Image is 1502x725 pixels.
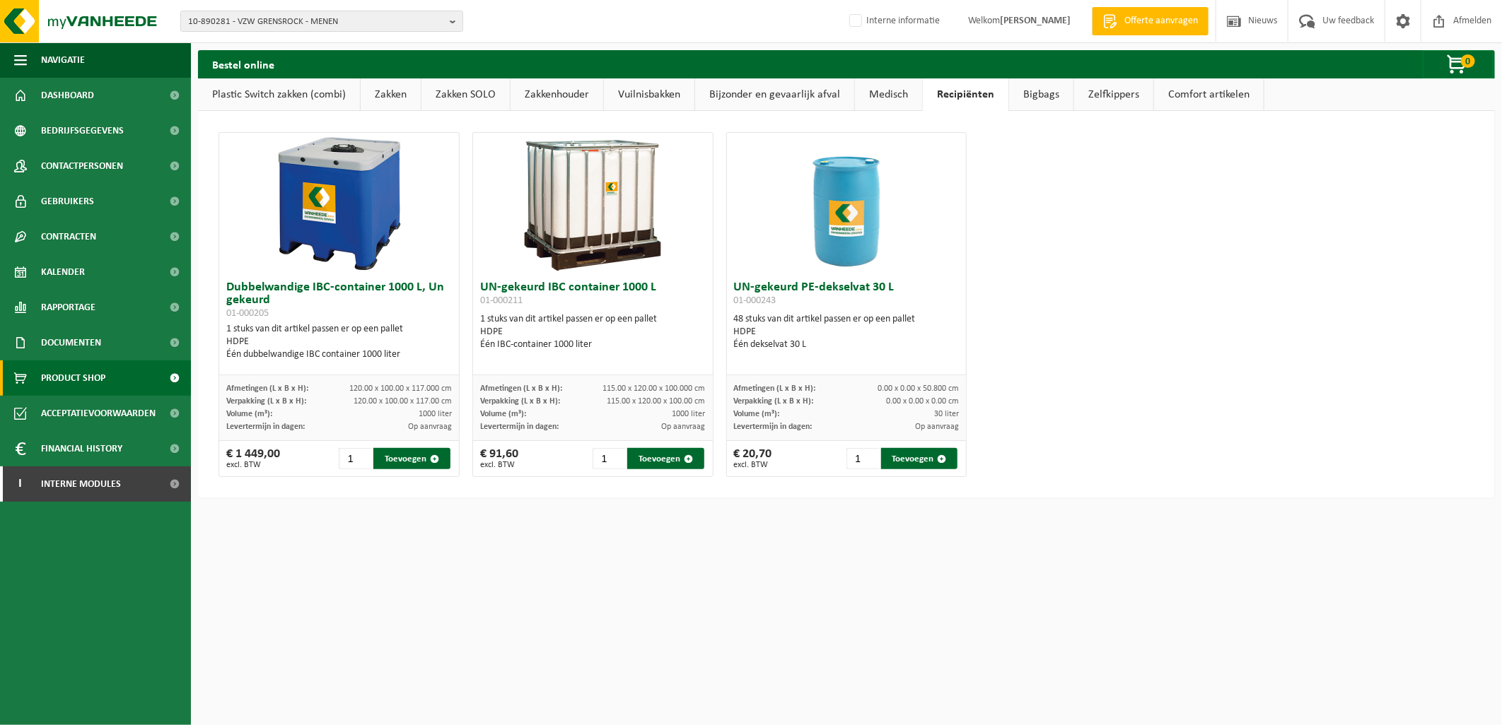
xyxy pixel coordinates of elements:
[776,133,917,274] img: 01-000243
[734,295,776,306] span: 01-000243
[734,397,814,406] span: Verpakking (L x B x H):
[41,360,105,396] span: Product Shop
[226,461,280,469] span: excl. BTW
[373,448,450,469] button: Toevoegen
[226,384,308,393] span: Afmetingen (L x B x H):
[1154,78,1264,111] a: Comfort artikelen
[1000,16,1071,26] strong: [PERSON_NAME]
[1121,14,1201,28] span: Offerte aanvragen
[1092,7,1209,35] a: Offerte aanvragen
[419,410,452,418] span: 1000 liter
[41,290,95,325] span: Rapportage
[480,410,526,418] span: Volume (m³):
[846,11,940,32] label: Interne informatie
[41,431,122,466] span: Financial History
[361,78,421,111] a: Zakken
[226,448,280,469] div: € 1 449,00
[886,397,959,406] span: 0.00 x 0.00 x 0.00 cm
[603,384,706,393] span: 115.00 x 120.00 x 100.000 cm
[421,78,510,111] a: Zakken SOLO
[734,384,816,393] span: Afmetingen (L x B x H):
[1009,78,1073,111] a: Bigbags
[855,78,922,111] a: Medisch
[198,78,360,111] a: Plastic Switch zakken (combi)
[180,11,463,32] button: 10-890281 - VZW GRENSROCK - MENEN
[480,384,562,393] span: Afmetingen (L x B x H):
[607,397,706,406] span: 115.00 x 120.00 x 100.00 cm
[604,78,694,111] a: Vuilnisbakken
[480,326,706,338] div: HDPE
[198,50,289,78] h2: Bestel online
[662,423,706,431] span: Op aanvraag
[511,78,603,111] a: Zakkenhouder
[41,42,85,78] span: Navigatie
[846,448,880,469] input: 1
[226,281,452,319] h3: Dubbelwandige IBC-container 1000 L, Un gekeurd
[695,78,854,111] a: Bijzonder en gevaarlijk afval
[14,466,27,502] span: I
[734,448,772,469] div: € 20,70
[734,338,960,351] div: Één dekselvat 30 L
[41,396,156,431] span: Acceptatievoorwaarden
[480,461,518,469] span: excl. BTW
[41,184,94,219] span: Gebruikers
[915,423,959,431] span: Op aanvraag
[1423,50,1494,78] button: 0
[226,323,452,361] div: 1 stuks van dit artikel passen er op een pallet
[480,448,518,469] div: € 91,60
[41,466,121,502] span: Interne modules
[41,219,96,254] span: Contracten
[41,113,124,148] span: Bedrijfsgegevens
[480,295,523,306] span: 01-000211
[522,133,663,274] img: 01-000211
[480,338,706,351] div: Één IBC-container 1000 liter
[226,410,272,418] span: Volume (m³):
[226,423,305,431] span: Levertermijn in dagen:
[878,384,959,393] span: 0.00 x 0.00 x 50.800 cm
[1074,78,1153,111] a: Zelfkippers
[734,461,772,469] span: excl. BTW
[734,326,960,338] div: HDPE
[226,348,452,361] div: Één dubbelwandige IBC container 1000 liter
[480,313,706,351] div: 1 stuks van dit artikel passen er op een pallet
[226,397,306,406] span: Verpakking (L x B x H):
[627,448,704,469] button: Toevoegen
[480,281,706,310] h3: UN-gekeurd IBC container 1000 L
[349,384,452,393] span: 120.00 x 100.00 x 117.000 cm
[41,78,94,113] span: Dashboard
[188,11,444,33] span: 10-890281 - VZW GRENSROCK - MENEN
[41,325,101,360] span: Documenten
[41,148,123,184] span: Contactpersonen
[226,336,452,348] div: HDPE
[881,448,958,469] button: Toevoegen
[934,410,959,418] span: 30 liter
[1461,54,1475,68] span: 0
[480,397,560,406] span: Verpakking (L x B x H):
[354,397,452,406] span: 120.00 x 100.00 x 117.00 cm
[923,78,1008,111] a: Recipiënten
[480,423,559,431] span: Levertermijn in dagen:
[734,410,780,418] span: Volume (m³):
[734,281,960,310] h3: UN-gekeurd PE-dekselvat 30 L
[268,133,409,274] img: 01-000205
[673,410,706,418] span: 1000 liter
[593,448,626,469] input: 1
[339,448,372,469] input: 1
[734,313,960,351] div: 48 stuks van dit artikel passen er op een pallet
[226,308,269,319] span: 01-000205
[408,423,452,431] span: Op aanvraag
[734,423,813,431] span: Levertermijn in dagen:
[41,254,85,290] span: Kalender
